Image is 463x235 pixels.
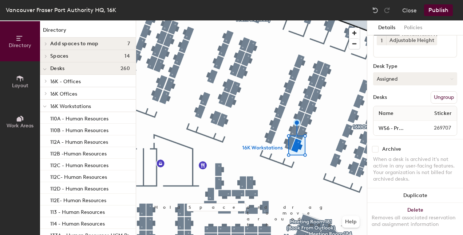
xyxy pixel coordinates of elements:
span: Directory [9,42,31,49]
span: Sticker [431,107,455,120]
span: 16K Offices [50,91,77,97]
span: Layout [12,82,28,89]
div: Desk Type [373,63,457,69]
span: 7 [127,41,130,47]
p: 114 - Human Resources [50,219,105,227]
span: 269707 [416,124,455,132]
span: Name [375,107,397,120]
button: Close [402,4,417,16]
input: Unnamed desk [375,123,416,133]
span: Spaces [50,53,68,59]
p: 112D - Human Resources [50,184,108,192]
span: Work Areas [7,123,33,129]
p: 110B - Human Resources [50,125,108,134]
p: 112B -Human Resources [50,149,107,157]
button: Publish [424,4,453,16]
p: 112C - Human Resources [50,160,108,169]
p: 112C- Human Resources [50,172,107,180]
span: Add spaces to map [50,41,99,47]
div: Vancouver Fraser Port Authority HQ, 16K [6,5,116,15]
p: 112A - Human Resources [50,137,108,145]
div: Desks [373,95,387,100]
button: 1 [377,36,386,45]
button: Duplicate [367,188,463,203]
div: Archive [382,146,401,152]
button: Ungroup [431,91,457,104]
h1: Directory [40,26,136,38]
span: 14 [124,53,130,59]
span: Desks [50,66,64,72]
span: 260 [120,66,130,72]
div: Adjustable Height [386,36,437,45]
div: When a desk is archived it's not active in any user-facing features. Your organization is not bil... [373,156,457,182]
span: 16K - Offices [50,78,81,85]
button: DeleteRemoves all associated reservation and assignment information [367,203,463,235]
img: Redo [383,7,391,14]
img: Undo [372,7,379,14]
p: 112E- Human Resources [50,195,106,204]
span: 16K Workstations [50,103,91,109]
button: Assigned [373,72,457,85]
div: Removes all associated reservation and assignment information [372,215,459,228]
p: 110A - Human Resources [50,113,108,122]
span: 1 [381,37,383,45]
p: 113 - Human Resources [50,207,105,215]
button: Details [374,20,400,35]
button: Help [342,216,360,228]
button: Policies [400,20,427,35]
